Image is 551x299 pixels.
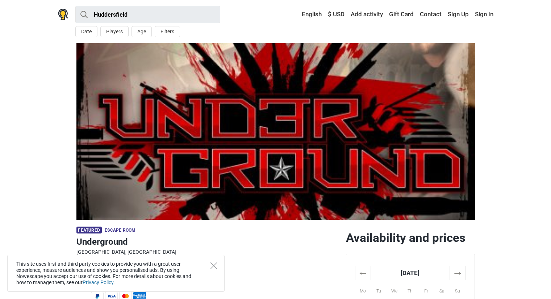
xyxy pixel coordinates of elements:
[76,235,340,248] h1: Underground
[326,8,346,21] a: $ USD
[75,26,97,37] button: Date
[371,266,450,280] th: [DATE]
[297,12,302,17] img: English
[346,231,475,245] h2: Availability and prices
[295,8,323,21] a: English
[76,227,102,233] span: Featured
[76,248,340,256] div: [GEOGRAPHIC_DATA], [GEOGRAPHIC_DATA]
[76,43,475,220] img: Underground photo 1
[355,266,371,280] th: ←
[446,8,471,21] a: Sign Up
[83,279,113,285] a: Privacy Policy
[387,8,416,21] a: Gift Card
[210,262,217,269] button: Close
[450,266,466,280] th: →
[105,228,135,233] span: Escape room
[7,255,225,292] div: This site uses first and third party cookies to provide you with a great user experience, measure...
[418,8,443,21] a: Contact
[100,26,129,37] button: Players
[473,8,493,21] a: Sign In
[155,26,180,37] button: Filters
[132,26,152,37] button: Age
[75,6,220,23] input: try “London”
[349,8,385,21] a: Add activity
[58,9,68,20] img: Nowescape logo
